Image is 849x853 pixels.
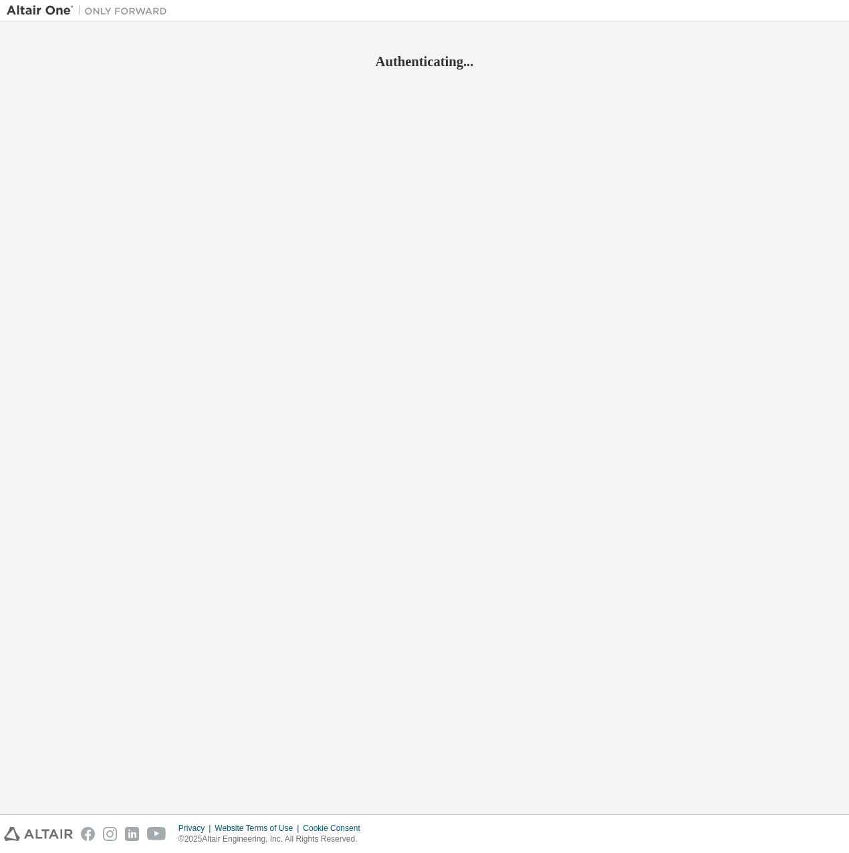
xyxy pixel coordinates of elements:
h2: Authenticating... [7,53,842,70]
p: © 2025 Altair Engineering, Inc. All Rights Reserved. [178,834,368,845]
img: Altair One [7,4,174,17]
img: youtube.svg [147,827,166,841]
img: linkedin.svg [125,827,139,841]
div: Cookie Consent [303,823,368,834]
img: altair_logo.svg [4,827,73,841]
img: facebook.svg [81,827,95,841]
div: Website Terms of Use [215,823,303,834]
img: instagram.svg [103,827,117,841]
div: Privacy [178,823,215,834]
